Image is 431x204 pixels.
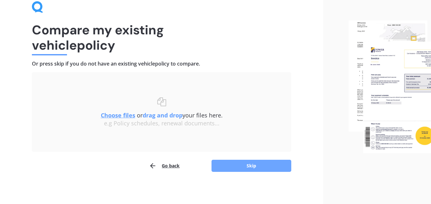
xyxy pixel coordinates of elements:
[212,160,291,172] button: Skip
[349,20,431,153] img: files.webp
[45,120,279,127] div: e.g Policy schedules, renewal documents...
[32,60,291,67] h4: Or press skip if you do not have an existing vehicle policy to compare.
[143,111,182,119] b: drag and drop
[149,159,180,172] button: Go back
[101,111,135,119] u: Choose files
[32,22,291,53] h1: Compare my existing vehicle policy
[101,111,223,119] span: or your files here.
